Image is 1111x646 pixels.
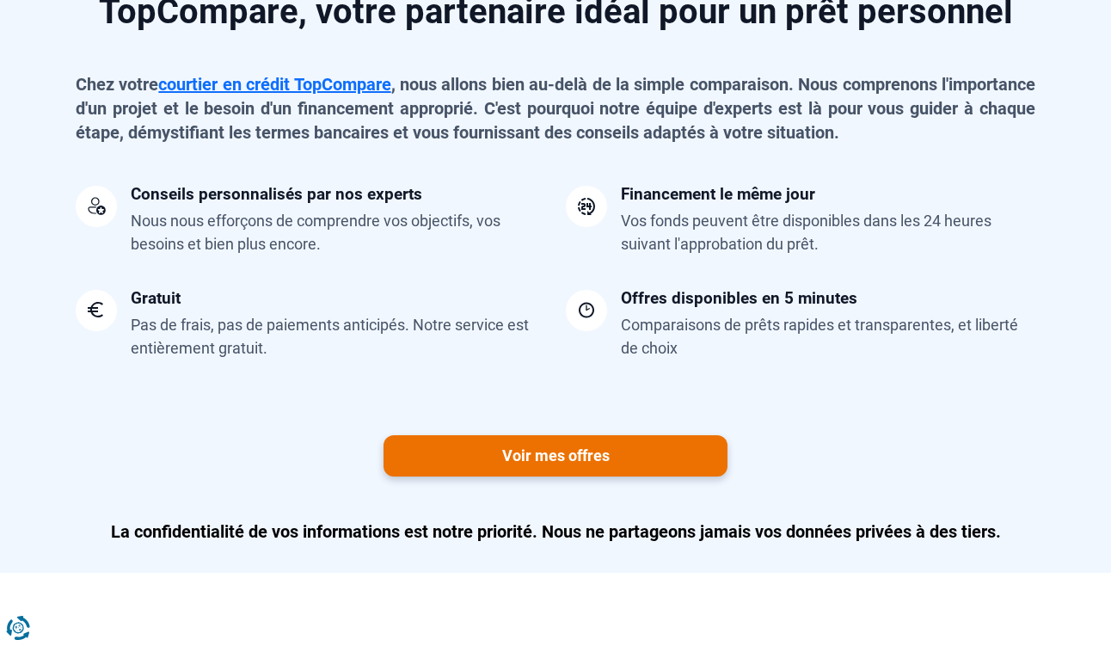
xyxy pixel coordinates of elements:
div: Financement le même jour [621,186,815,202]
div: Gratuit [131,290,181,306]
p: La confidentialité de vos informations est notre priorité. Nous ne partageons jamais vos données ... [76,520,1035,544]
div: Pas de frais, pas de paiements anticipés. Notre service est entièrement gratuit. [131,313,545,360]
div: Conseils personnalisés par nos experts [131,186,422,202]
div: Comparaisons de prêts rapides et transparentes, et liberté de choix [621,313,1035,360]
div: Nous nous efforçons de comprendre vos objectifs, vos besoins et bien plus encore. [131,209,545,255]
div: Vos fonds peuvent être disponibles dans les 24 heures suivant l'approbation du prêt. [621,209,1035,255]
a: Voir mes offres [384,435,727,477]
p: Chez votre , nous allons bien au-delà de la simple comparaison. Nous comprenons l'importance d'un... [76,72,1035,145]
div: Offres disponibles en 5 minutes [621,290,857,306]
a: courtier en crédit TopCompare [158,74,390,95]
